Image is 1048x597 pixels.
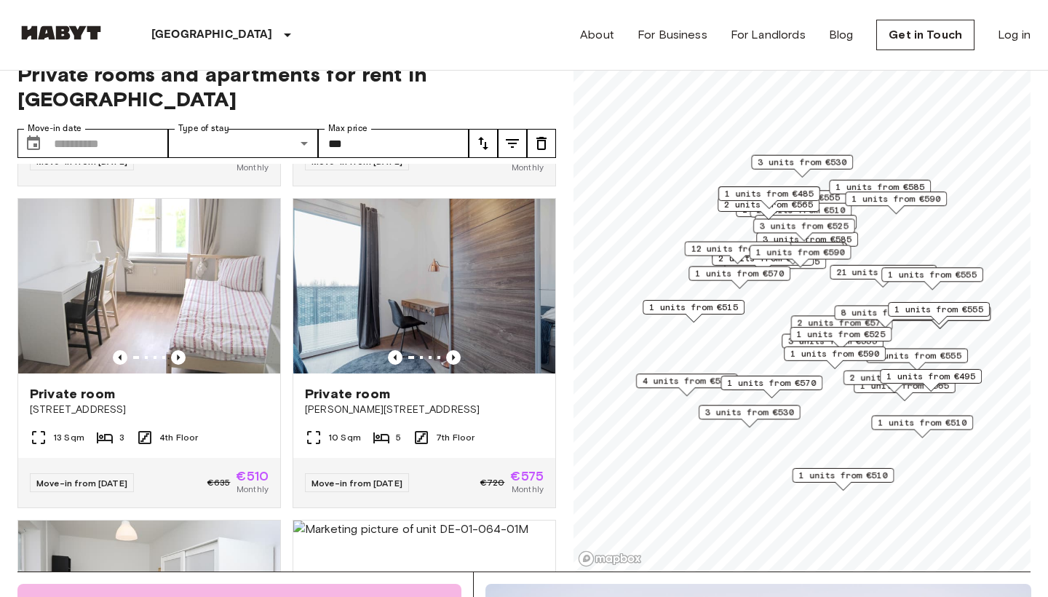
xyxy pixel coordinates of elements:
p: [GEOGRAPHIC_DATA] [151,26,273,44]
div: Map marker [791,315,893,338]
div: Map marker [756,232,858,255]
div: Map marker [699,405,801,427]
div: Map marker [784,347,886,369]
span: 4th Floor [159,431,198,444]
span: Monthly [237,161,269,174]
a: Blog [829,26,854,44]
span: 2 units from €555 [731,255,819,268]
a: Log in [998,26,1031,44]
div: Map marker [751,155,853,178]
label: Max price [328,122,368,135]
div: Map marker [888,302,990,325]
span: 1 units from €510 [799,469,888,482]
span: 3 units from €530 [705,406,794,419]
span: Private rooms and apartments for rent in [GEOGRAPHIC_DATA] [17,62,556,111]
span: 1 units from €570 [695,267,784,280]
span: 1 units from €590 [790,347,879,360]
div: Map marker [736,202,838,225]
div: Map marker [740,243,847,266]
span: 10 Sqm [328,431,361,444]
span: 1 units from €525 [797,328,886,341]
span: €575 [510,470,544,483]
div: Map marker [881,267,983,290]
button: Previous image [113,350,127,365]
span: 1 units from €570 [727,376,816,390]
a: About [580,26,614,44]
canvas: Map [573,44,1031,572]
button: Previous image [171,350,186,365]
span: 2 units from €570 [798,316,886,329]
span: 1 units from €485 [725,187,814,200]
span: 3 units from €530 [758,156,846,169]
div: Map marker [830,265,937,288]
span: 3 units from €525 [760,219,849,232]
span: 7th Floor [436,431,475,444]
div: Map marker [636,373,738,396]
span: 2 units from €555 [873,349,961,363]
label: Move-in date [28,122,82,135]
div: Map marker [718,197,819,220]
div: Map marker [782,333,884,356]
div: Map marker [740,242,847,265]
span: [PERSON_NAME][STREET_ADDRESS] [305,403,544,417]
span: 8 units from €575 [841,306,929,319]
span: 1 units from €590 [851,192,940,205]
div: Map marker [750,245,851,267]
span: 5 [396,431,401,444]
span: 1 units from €555 [888,268,977,281]
div: Map marker [834,305,936,328]
div: Map marker [643,300,745,323]
div: Map marker [720,376,822,398]
span: Move-in from [DATE] [36,478,127,489]
span: €510 [236,470,269,483]
img: Marketing picture of unit DE-01-008-009-01HF [293,199,555,373]
a: For Landlords [731,26,806,44]
div: Map marker [724,254,826,277]
div: Map marker [753,218,855,241]
a: Mapbox logo [578,550,642,567]
span: 1 units from €565 [860,379,949,392]
span: 3 units from €585 [763,233,851,246]
span: Private room [30,385,115,403]
div: Map marker [684,242,791,264]
span: 3 units from €525 [761,216,850,229]
span: 1 units from €585 [835,181,924,194]
span: 1 units from €495 [886,370,975,383]
div: Map marker [845,191,947,214]
button: Previous image [446,350,461,365]
span: €635 [207,476,231,489]
span: 2 units from €590 [850,371,939,384]
div: Map marker [688,266,790,289]
button: tune [498,129,527,158]
span: 21 units from €530 [836,266,930,279]
div: Map marker [889,307,991,329]
button: tune [469,129,498,158]
div: Map marker [843,371,945,393]
div: Map marker [880,369,982,392]
button: Previous image [388,350,402,365]
div: Map marker [854,379,956,401]
span: Move-in from [DATE] [311,478,402,489]
span: 1 units from €510 [878,416,966,430]
button: Choose date [19,129,48,158]
div: Map marker [866,349,968,371]
span: 1 units from €515 [649,301,738,314]
div: Map marker [790,327,892,349]
span: 4 units from €530 [643,374,731,387]
div: Map marker [793,468,894,491]
button: tune [527,129,556,158]
span: 1 units from €555 [894,303,983,316]
span: [STREET_ADDRESS] [30,403,269,417]
a: Marketing picture of unit DE-01-135-01MPrevious imagePrevious imagePrivate room[STREET_ADDRESS]13... [17,198,281,508]
div: Map marker [755,215,857,237]
span: 13 Sqm [53,431,84,444]
a: Get in Touch [876,20,974,50]
span: Monthly [512,483,544,496]
img: Marketing picture of unit DE-01-135-01M [18,199,280,373]
div: Map marker [829,180,931,202]
span: 3 units from €555 [788,334,877,347]
label: Type of stay [178,122,229,135]
div: Map marker [871,416,973,438]
div: Map marker [718,186,820,209]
